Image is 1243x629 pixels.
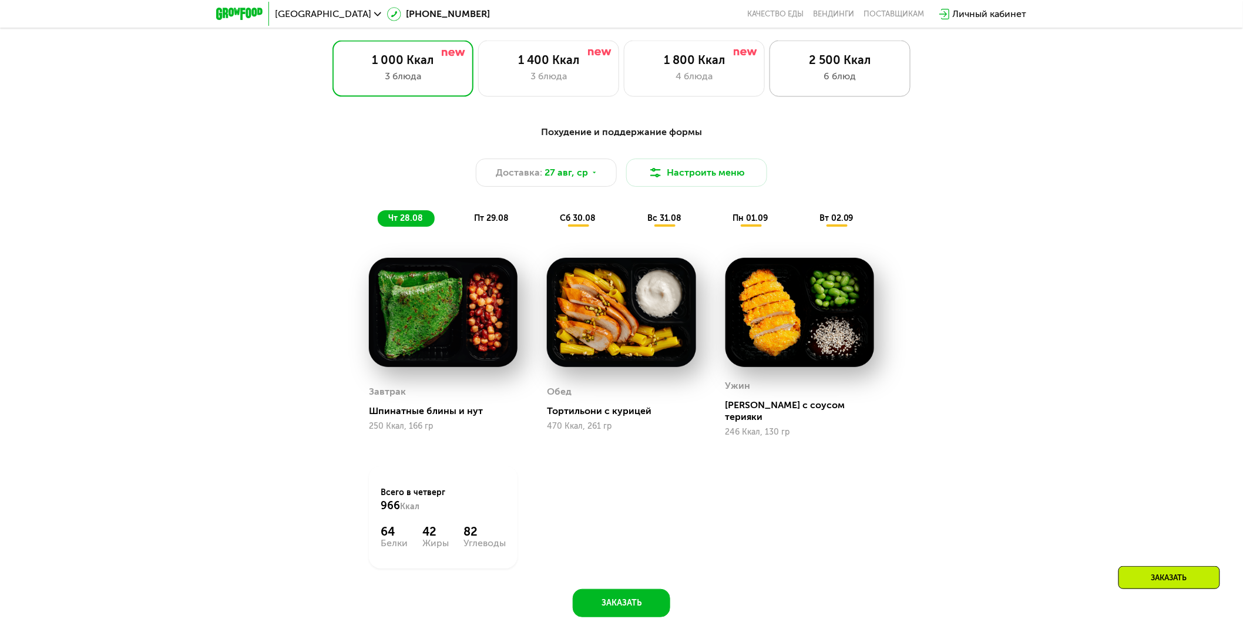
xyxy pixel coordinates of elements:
div: 4 блюда [636,69,752,83]
div: 246 Ккал, 130 гр [725,428,874,437]
div: Похудение и поддержание формы [274,125,969,140]
div: 3 блюда [491,69,607,83]
div: 250 Ккал, 166 гр [369,422,518,431]
span: [GEOGRAPHIC_DATA] [275,9,371,19]
div: 82 [463,524,506,539]
div: 42 [422,524,449,539]
span: вс 31.08 [647,213,681,223]
div: Завтрак [369,383,406,401]
div: Жиры [422,539,449,548]
div: 3 блюда [345,69,461,83]
div: 64 [381,524,408,539]
span: чт 28.08 [388,213,423,223]
span: Доставка: [496,166,543,180]
div: поставщикам [864,9,924,19]
div: Углеводы [463,539,506,548]
a: [PHONE_NUMBER] [387,7,490,21]
div: Ужин [725,377,751,395]
div: Заказать [1118,566,1220,589]
div: Шпинатные блины и нут [369,405,527,417]
div: 1 400 Ккал [491,53,607,67]
button: Заказать [573,589,670,617]
div: Всего в четверг [381,487,506,513]
a: Качество еды [747,9,804,19]
span: вт 02.09 [819,213,854,223]
div: Обед [547,383,572,401]
div: 1 000 Ккал [345,53,461,67]
span: 27 авг, ср [545,166,589,180]
span: пт 29.08 [474,213,509,223]
span: пн 01.09 [733,213,768,223]
div: 2 500 Ккал [782,53,898,67]
button: Настроить меню [626,159,767,187]
div: 6 блюд [782,69,898,83]
div: Белки [381,539,408,548]
span: Ккал [400,502,419,512]
div: Личный кабинет [953,7,1027,21]
div: 1 800 Ккал [636,53,752,67]
div: [PERSON_NAME] с соусом терияки [725,399,883,423]
div: 470 Ккал, 261 гр [547,422,696,431]
span: сб 30.08 [560,213,596,223]
span: 966 [381,499,400,512]
a: Вендинги [813,9,854,19]
div: Тортильони с курицей [547,405,705,417]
